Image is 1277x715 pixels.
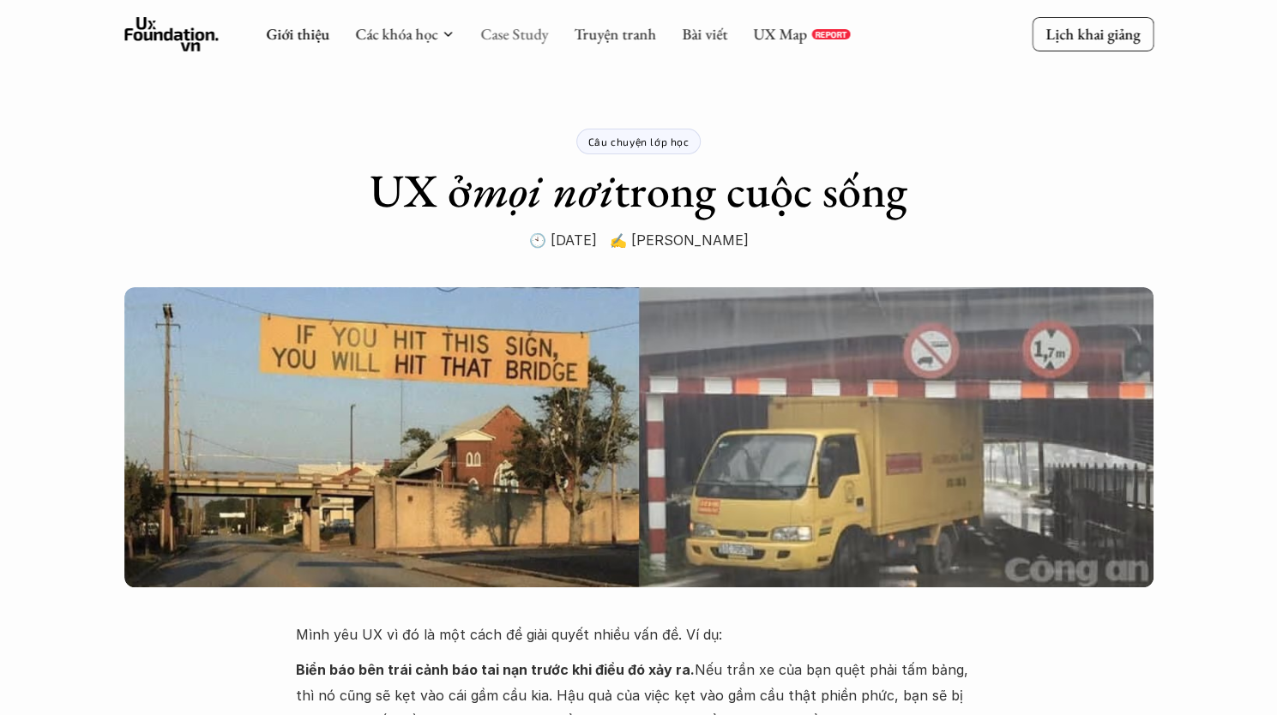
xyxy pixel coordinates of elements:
p: Câu chuyện lớp học [588,135,690,147]
a: Case Study [480,24,548,44]
a: Truyện tranh [574,24,656,44]
p: Lịch khai giảng [1045,24,1140,44]
a: Giới thiệu [266,24,329,44]
p: REPORT [815,29,846,39]
a: UX Map [753,24,807,44]
a: Các khóa học [355,24,437,44]
a: Lịch khai giảng [1032,17,1154,51]
p: 🕙 [DATE] ✍️ [PERSON_NAME] [529,227,749,253]
h1: UX ở trong cuộc sống [370,163,907,219]
em: mọi nơi [472,160,614,220]
p: Mình yêu UX vì đó là một cách để giải quyết nhiều vấn đề. Ví dụ: [296,622,982,647]
a: Bài viết [682,24,727,44]
strong: Biển báo bên trái cảnh báo tai nạn trước khi điều đó xảy ra. [296,661,695,678]
a: REPORT [811,29,850,39]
